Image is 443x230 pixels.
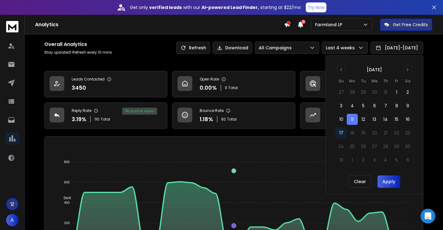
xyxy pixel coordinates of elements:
[6,214,18,226] button: A
[391,87,402,98] button: 1
[380,114,391,125] button: 14
[306,2,326,12] button: Try Now
[300,71,423,97] a: Click Rate0.00%0 Total
[391,114,402,125] button: 15
[391,100,402,111] button: 8
[300,102,423,129] a: Opportunities15$1500
[380,100,391,111] button: 7
[227,117,237,122] span: Total
[213,42,252,54] button: Download
[200,77,219,82] p: Open Rate
[380,18,432,31] button: Get Free Credits
[172,102,295,129] a: Bounce Rate1.18%92Total
[315,22,345,28] p: Farmland LP
[393,22,428,28] p: Get Free Credits
[402,78,413,84] th: Saturday
[347,87,358,98] button: 28
[369,100,380,111] button: 6
[64,201,70,204] tspan: 400
[377,175,400,188] button: Apply
[336,127,347,138] button: 17
[402,100,413,111] button: 9
[189,45,206,51] p: Refresh
[259,45,294,51] p: All Campaigns
[380,87,391,98] button: 31
[336,87,347,98] button: 27
[200,115,213,124] p: 1.18 %
[44,50,113,55] p: Stay updated! Refresh every 10 mins.
[225,85,238,90] p: 0 Total
[358,78,369,84] th: Tuesday
[72,115,86,124] p: 3.19 %
[221,117,226,122] span: 92
[336,114,347,125] button: 10
[149,4,182,10] strong: verified leads
[130,4,301,10] p: Get only with our starting at $22/mo
[308,4,325,10] p: Try Now
[72,77,105,82] p: Leads Contacted
[326,45,357,51] p: Last 4 weeks
[172,71,295,97] a: Open Rate0.00%0 Total
[347,114,358,125] button: 11
[101,117,110,122] span: Total
[358,87,369,98] button: 29
[336,100,347,111] button: 3
[391,78,402,84] th: Friday
[402,114,413,125] button: 16
[403,65,412,74] button: Go to next month
[44,102,167,129] a: Reply Rate3.19%110Total14% positive replies
[347,100,358,111] button: 4
[421,209,435,224] div: Open Intercom Messenger
[358,114,369,125] button: 12
[44,71,167,97] a: Leads Contacted3450
[72,84,86,92] p: 3450
[301,20,305,24] span: 31
[380,78,391,84] th: Thursday
[402,87,413,98] button: 2
[72,108,91,113] p: Reply Rate
[64,160,70,164] tspan: 800
[64,180,70,184] tspan: 600
[94,117,99,122] span: 110
[225,45,248,51] p: Download
[59,196,71,200] span: Sent
[370,42,423,54] button: [DATE]-[DATE]
[349,175,371,188] button: Clear
[347,78,358,84] th: Monday
[64,221,70,225] tspan: 200
[122,108,157,115] div: 14 % positive replies
[44,41,113,48] h1: Overall Analytics
[367,67,382,73] div: [DATE]
[200,84,217,92] p: 0.00 %
[200,108,224,113] p: Bounce Rate
[176,42,210,54] button: Refresh
[369,87,380,98] button: 30
[35,21,284,28] h1: Analytics
[358,100,369,111] button: 5
[336,78,347,84] th: Sunday
[337,65,345,74] button: Go to previous month
[369,78,380,84] th: Wednesday
[202,4,259,10] strong: AI-powered Lead Finder,
[6,21,18,32] img: logo
[369,114,380,125] button: 13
